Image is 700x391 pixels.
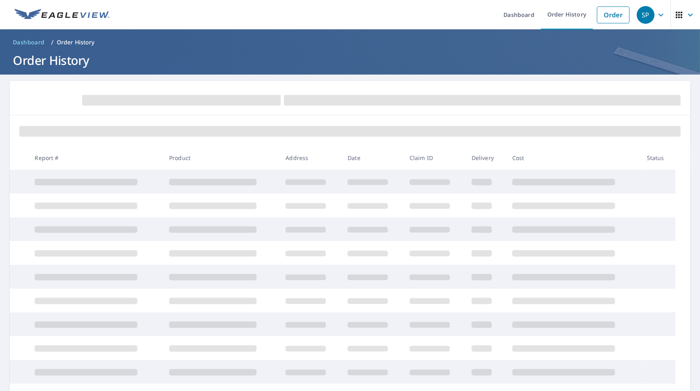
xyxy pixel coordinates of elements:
th: Date [341,146,403,170]
th: Status [640,146,675,170]
h1: Order History [10,52,690,69]
a: Dashboard [10,36,48,49]
th: Address [279,146,341,170]
p: Order History [57,38,95,46]
div: SP [637,6,654,24]
nav: breadcrumb [10,36,690,49]
img: EV Logo [14,9,110,21]
th: Cost [506,146,640,170]
li: / [51,37,54,47]
th: Delivery [465,146,506,170]
th: Report # [28,146,163,170]
a: Order [597,6,630,23]
th: Product [163,146,279,170]
span: Dashboard [13,38,45,46]
th: Claim ID [403,146,465,170]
